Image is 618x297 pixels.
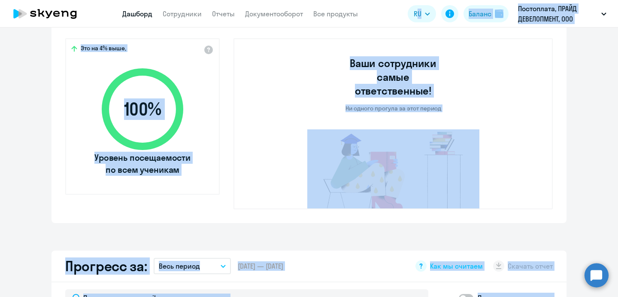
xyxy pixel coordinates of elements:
p: Постоплата, ПРАЙД ДЕВЕЛОПМЕНТ, ООО [518,3,598,24]
a: Все продукты [313,9,358,18]
img: balance [495,9,503,18]
span: Как мы считаем [430,261,483,271]
span: [DATE] — [DATE] [238,261,283,271]
span: Это на 4% выше, [81,44,126,55]
p: Весь период [159,261,200,271]
a: Отчеты [212,9,235,18]
button: Балансbalance [463,5,509,22]
span: RU [414,9,421,19]
h3: Ваши сотрудники самые ответственные! [338,56,448,98]
span: 100 % [93,99,192,119]
span: Уровень посещаемости по всем ученикам [93,152,192,176]
img: no-truants [307,129,479,208]
h2: Прогресс за: [65,257,147,275]
button: RU [408,5,436,22]
a: Дашборд [122,9,152,18]
div: Баланс [469,9,491,19]
p: Ни одного прогула за этот период [345,104,441,112]
a: Сотрудники [163,9,202,18]
a: Документооборот [245,9,303,18]
button: Постоплата, ПРАЙД ДЕВЕЛОПМЕНТ, ООО [514,3,611,24]
button: Весь период [154,258,231,274]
